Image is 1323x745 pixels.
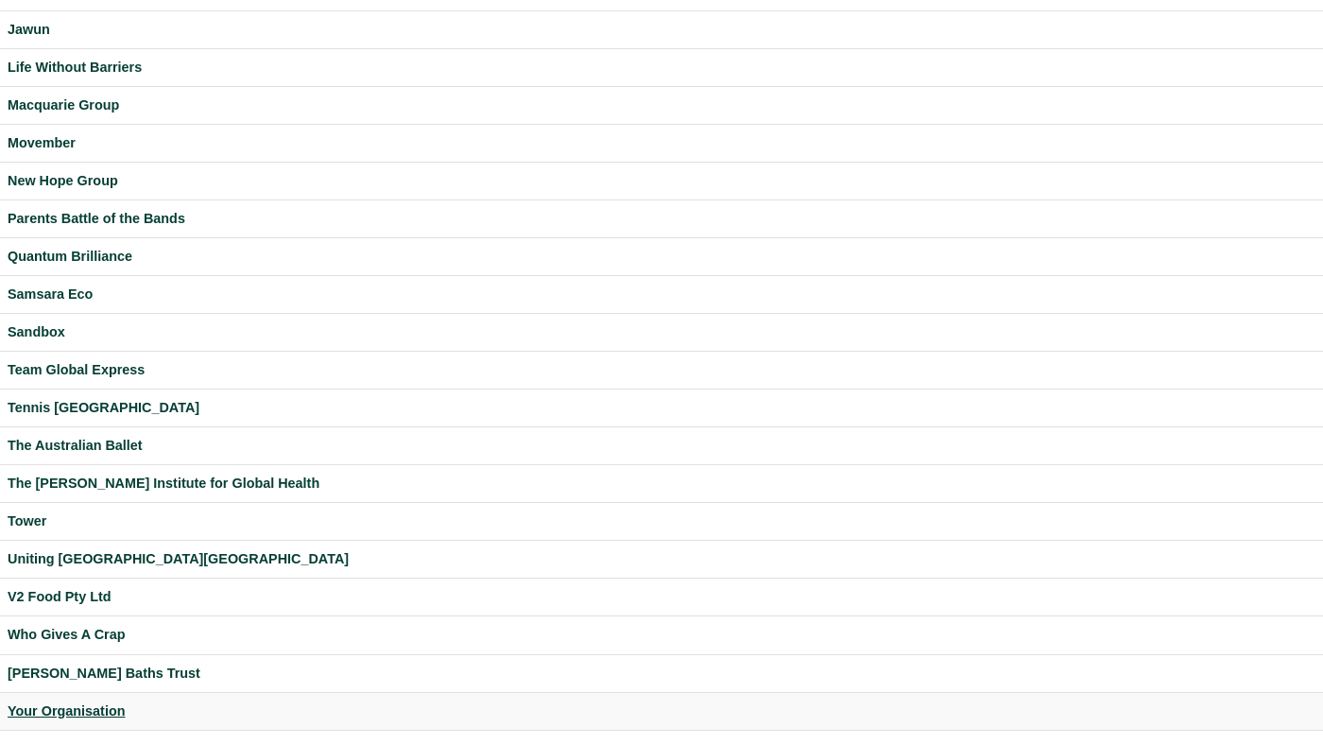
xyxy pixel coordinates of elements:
[8,246,1315,268] a: Quantum Brilliance
[8,170,1315,192] a: New Hope Group
[8,359,1315,381] a: Team Global Express
[8,511,1315,532] a: Tower
[8,284,1315,305] a: Samsara Eco
[8,473,1315,494] a: The [PERSON_NAME] Institute for Global Health
[8,321,1315,343] a: Sandbox
[8,624,1315,646] a: Who Gives A Crap
[8,548,1315,570] a: Uniting [GEOGRAPHIC_DATA][GEOGRAPHIC_DATA]
[8,19,1315,41] a: Jawun
[8,701,1315,722] a: Your Organisation
[8,435,1315,457] a: The Australian Ballet
[8,132,1315,154] a: Movember
[8,57,1315,78] a: Life Without Barriers
[8,663,1315,684] a: [PERSON_NAME] Baths Trust
[8,208,1315,230] a: Parents Battle of the Bands
[8,95,1315,116] a: Macquarie Group
[8,397,1315,419] a: Tennis [GEOGRAPHIC_DATA]
[8,586,1315,608] a: V2 Food Pty Ltd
